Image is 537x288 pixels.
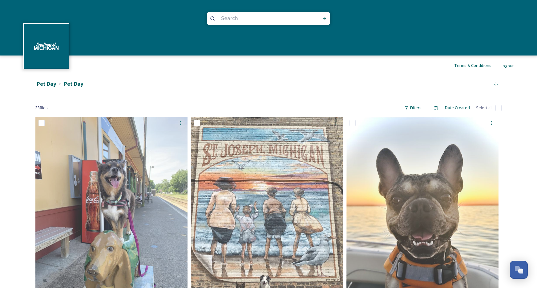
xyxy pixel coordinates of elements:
input: Search [218,12,302,25]
div: Date Created [442,102,473,114]
div: Filters [402,102,425,114]
a: Terms & Conditions [454,62,501,69]
strong: Pet Day [37,80,56,87]
span: Select all [476,105,492,111]
img: SM%20Social%20Profile.png [24,24,69,69]
span: Logout [501,63,514,68]
button: Open Chat [510,261,528,279]
strong: Pet Day [64,80,83,87]
span: Terms & Conditions [454,63,491,68]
